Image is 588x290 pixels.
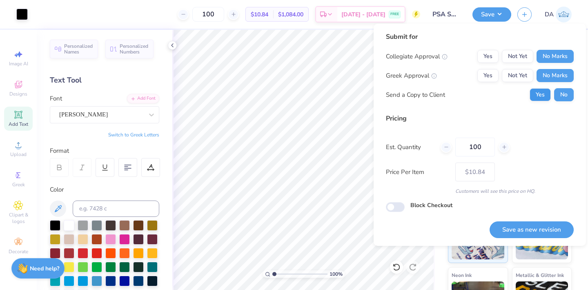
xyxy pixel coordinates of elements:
button: Yes [477,69,499,82]
div: Submit for [386,32,574,42]
span: Personalized Numbers [120,43,149,55]
span: Add Text [9,121,28,127]
button: Save [472,7,511,22]
span: Personalized Names [64,43,93,55]
button: Switch to Greek Letters [108,132,159,138]
span: $10.84 [251,10,268,19]
label: Font [50,94,62,103]
input: – – [192,7,224,22]
div: Color [50,185,159,194]
button: Not Yet [502,50,533,63]
span: Designs [9,91,27,97]
img: Deeksha Arora [556,7,572,22]
div: Send a Copy to Client [386,90,445,100]
button: No [554,88,574,101]
button: Yes [477,50,499,63]
span: Neon Ink [452,271,472,279]
button: Not Yet [502,69,533,82]
label: Est. Quantity [386,143,434,152]
span: 100 % [330,270,343,278]
button: No Marks [537,50,574,63]
strong: Need help? [30,265,59,272]
div: Customers will see this price on HQ. [386,187,574,195]
button: No Marks [537,69,574,82]
span: Image AI [9,60,28,67]
span: Decorate [9,248,28,255]
input: Untitled Design [426,6,466,22]
div: Collegiate Approval [386,52,448,61]
div: Pricing [386,114,574,123]
span: Clipart & logos [4,212,33,225]
a: DA [545,7,572,22]
div: Text Tool [50,75,159,86]
span: $1,084.00 [278,10,303,19]
div: Add Font [127,94,159,103]
input: e.g. 7428 c [73,201,159,217]
input: – – [455,138,495,156]
label: Price Per Item [386,167,449,177]
span: [DATE] - [DATE] [341,10,385,19]
div: Format [50,146,160,156]
span: Greek [12,181,25,188]
button: Yes [530,88,551,101]
span: DA [545,10,554,19]
label: Block Checkout [410,201,452,210]
span: Upload [10,151,27,158]
span: Metallic & Glitter Ink [516,271,564,279]
button: Save as new revision [490,221,574,238]
div: Greek Approval [386,71,437,80]
span: FREE [390,11,399,17]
